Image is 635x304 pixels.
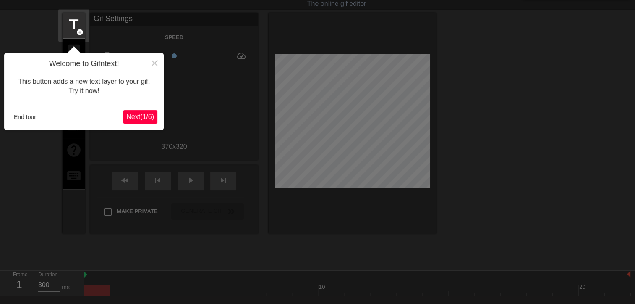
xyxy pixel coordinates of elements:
[123,110,157,124] button: Next
[145,53,164,72] button: Close
[10,111,39,123] button: End tour
[10,69,157,104] div: This button adds a new text layer to your gif. Try it now!
[126,113,154,120] span: Next ( 1 / 6 )
[10,59,157,69] h4: Welcome to Gifntext!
